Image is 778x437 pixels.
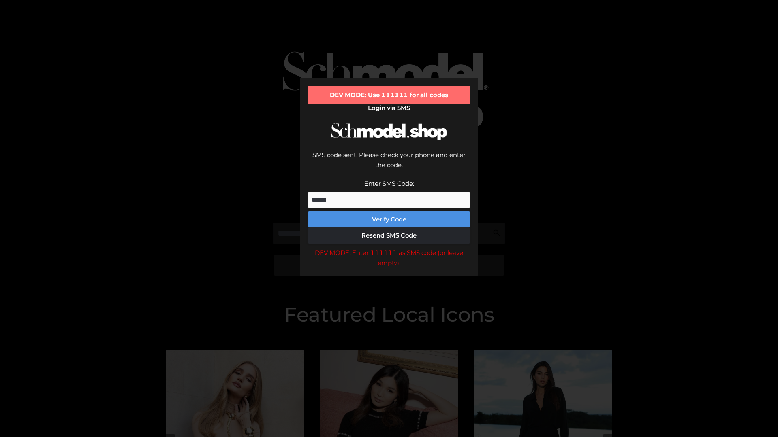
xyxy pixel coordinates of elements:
div: DEV MODE: Enter 111111 as SMS code (or leave empty). [308,248,470,268]
button: Resend SMS Code [308,227,470,244]
button: Verify Code [308,211,470,227]
img: Schmodel Logo [328,116,450,148]
div: DEV MODE: Use 111111 for all codes [308,86,470,104]
label: Enter SMS Code: [364,180,414,187]
div: SMS code sent. Please check your phone and enter the code. [308,150,470,178]
h2: Login via SMS [308,104,470,112]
